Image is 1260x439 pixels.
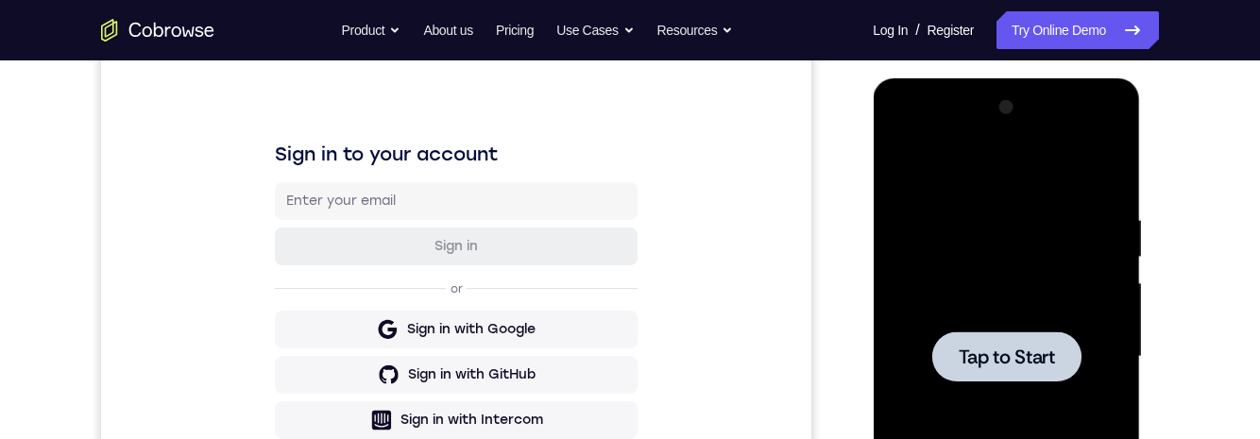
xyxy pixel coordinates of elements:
span: Tap to Start [85,269,181,288]
h1: Sign in to your account [174,129,536,156]
a: Log In [873,11,908,49]
button: Tap to Start [59,253,208,303]
div: Sign in with GitHub [307,354,434,373]
button: Sign in with GitHub [174,345,536,382]
button: Sign in with Intercom [174,390,536,428]
button: Sign in with Google [174,299,536,337]
a: Go to the home page [101,19,214,42]
a: Try Online Demo [996,11,1159,49]
button: Resources [657,11,734,49]
button: Sign in [174,216,536,254]
input: Enter your email [185,180,525,199]
p: or [346,270,366,285]
button: Product [342,11,401,49]
div: Sign in with Google [306,309,434,328]
span: / [915,19,919,42]
button: Use Cases [556,11,634,49]
a: Pricing [496,11,534,49]
div: Sign in with Intercom [299,399,442,418]
a: Register [928,11,974,49]
a: About us [423,11,472,49]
